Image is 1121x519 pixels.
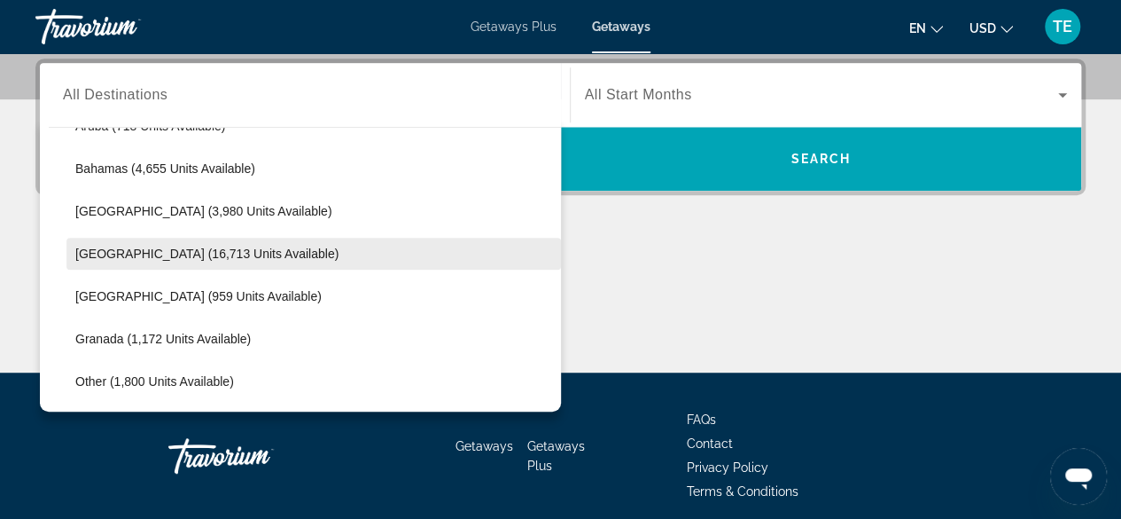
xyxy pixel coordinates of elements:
span: Granada (1,172 units available) [75,332,251,346]
button: Change currency [969,15,1013,41]
a: Getaways [455,439,513,453]
span: All Destinations [63,87,167,102]
span: [GEOGRAPHIC_DATA] (3,980 units available) [75,204,331,218]
span: TE [1053,18,1072,35]
button: Select destination: Aruba (718 units available) [66,110,561,142]
span: USD [969,21,996,35]
input: Select destination [63,85,547,106]
button: User Menu [1039,8,1086,45]
a: Go Home [168,429,346,483]
button: Select destination: Barbados (3,980 units available) [66,195,561,227]
button: Select destination: Granada (1,172 units available) [66,323,561,355]
span: All Start Months [585,87,692,102]
a: Contact [687,436,733,451]
button: Change language [909,15,943,41]
a: Getaways Plus [471,20,557,34]
a: Terms & Conditions [687,484,798,499]
span: [GEOGRAPHIC_DATA] (16,713 units available) [75,247,339,261]
button: Select destination: Bahamas (4,655 units available) [66,153,561,185]
a: Getaways Plus [527,439,585,473]
button: Select destination: Other (1,800 units available) [66,366,561,397]
a: Privacy Policy [687,460,768,475]
button: Search [561,127,1082,191]
a: FAQs [687,413,716,427]
div: Search widget [40,63,1081,191]
span: [GEOGRAPHIC_DATA] (959 units available) [75,289,322,303]
span: Search [790,152,851,166]
span: en [909,21,926,35]
a: Travorium [35,4,213,50]
button: Select destination: Dominican Republic (959 units available) [66,280,561,312]
div: Destination options [40,118,561,412]
button: Select destination: Cayman Islands (16,713 units available) [66,238,561,270]
span: Bahamas (4,655 units available) [75,161,255,176]
span: Other (1,800 units available) [75,374,234,389]
a: Getaways [592,20,650,34]
iframe: Button to launch messaging window [1050,448,1107,505]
